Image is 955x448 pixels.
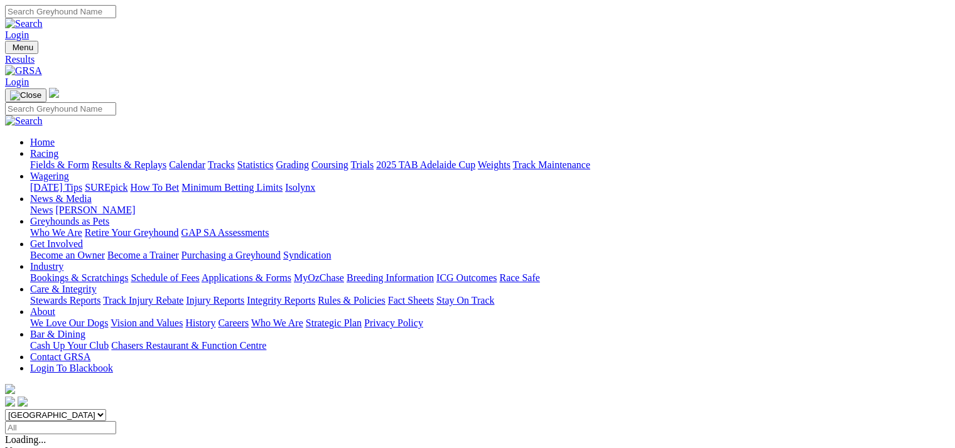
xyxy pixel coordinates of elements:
a: Bookings & Scratchings [30,272,128,283]
a: Grading [276,159,309,170]
img: logo-grsa-white.png [5,384,15,394]
a: Race Safe [499,272,539,283]
a: Contact GRSA [30,351,90,362]
a: Wagering [30,171,69,181]
img: twitter.svg [18,397,28,407]
button: Toggle navigation [5,88,46,102]
img: GRSA [5,65,42,77]
a: Coursing [311,159,348,170]
a: Trials [350,159,374,170]
img: logo-grsa-white.png [49,88,59,98]
a: [DATE] Tips [30,182,82,193]
a: Purchasing a Greyhound [181,250,281,260]
a: Racing [30,148,58,159]
a: Breeding Information [347,272,434,283]
div: Get Involved [30,250,950,261]
button: Toggle navigation [5,41,38,54]
a: Industry [30,261,63,272]
img: Search [5,18,43,29]
div: Bar & Dining [30,340,950,351]
img: Close [10,90,41,100]
div: Racing [30,159,950,171]
a: Who We Are [30,227,82,238]
a: Home [30,137,55,147]
a: Fields & Form [30,159,89,170]
a: History [185,317,215,328]
a: [PERSON_NAME] [55,205,135,215]
a: Bar & Dining [30,329,85,339]
a: Track Injury Rebate [103,295,183,306]
a: Become a Trainer [107,250,179,260]
a: Cash Up Your Club [30,340,109,351]
a: About [30,306,55,317]
a: Chasers Restaurant & Function Centre [111,340,266,351]
a: Schedule of Fees [131,272,199,283]
a: Track Maintenance [513,159,590,170]
a: Statistics [237,159,274,170]
a: MyOzChase [294,272,344,283]
a: Integrity Reports [247,295,315,306]
a: We Love Our Dogs [30,317,108,328]
div: News & Media [30,205,950,216]
div: About [30,317,950,329]
div: Greyhounds as Pets [30,227,950,238]
div: Industry [30,272,950,284]
a: Who We Are [251,317,303,328]
a: Results & Replays [92,159,166,170]
input: Search [5,5,116,18]
input: Select date [5,421,116,434]
a: Care & Integrity [30,284,97,294]
a: Fact Sheets [388,295,434,306]
span: Loading... [5,434,46,445]
a: Become an Owner [30,250,105,260]
a: Applications & Forms [202,272,291,283]
a: Login [5,29,29,40]
img: facebook.svg [5,397,15,407]
a: Syndication [283,250,331,260]
a: Privacy Policy [364,317,423,328]
a: Calendar [169,159,205,170]
div: Wagering [30,182,950,193]
a: 2025 TAB Adelaide Cup [376,159,475,170]
span: Menu [13,43,33,52]
a: Minimum Betting Limits [181,182,283,193]
a: News [30,205,53,215]
a: Get Involved [30,238,83,249]
a: ICG Outcomes [436,272,497,283]
input: Search [5,102,116,115]
a: Login [5,77,29,87]
a: Tracks [208,159,235,170]
div: Care & Integrity [30,295,950,306]
a: Careers [218,317,249,328]
a: Strategic Plan [306,317,362,328]
a: GAP SA Assessments [181,227,269,238]
a: Stewards Reports [30,295,100,306]
a: News & Media [30,193,92,204]
a: Results [5,54,950,65]
img: Search [5,115,43,127]
a: SUREpick [85,182,127,193]
a: Rules & Policies [318,295,386,306]
a: Greyhounds as Pets [30,216,109,227]
a: Vision and Values [111,317,183,328]
a: Login To Blackbook [30,363,113,373]
a: Weights [478,159,510,170]
a: Isolynx [285,182,315,193]
a: How To Bet [131,182,180,193]
a: Stay On Track [436,295,494,306]
a: Retire Your Greyhound [85,227,179,238]
a: Injury Reports [186,295,244,306]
